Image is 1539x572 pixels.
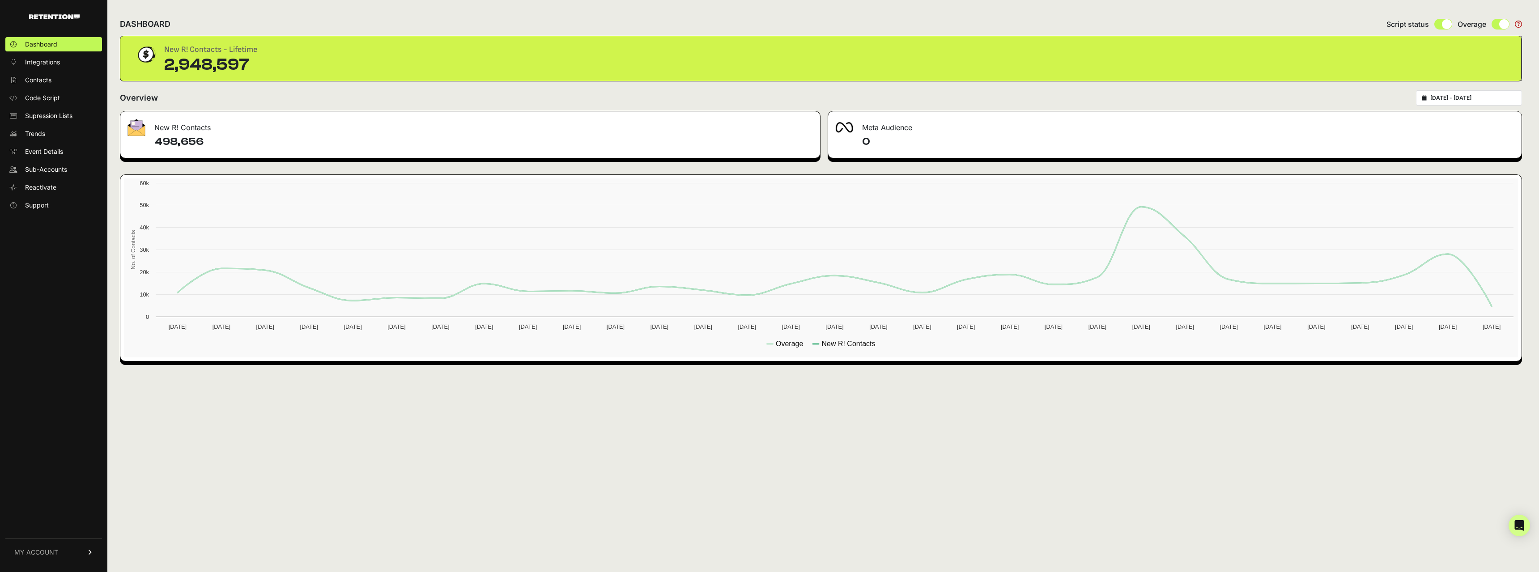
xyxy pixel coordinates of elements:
div: New R! Contacts [120,111,820,138]
text: [DATE] [1132,323,1150,330]
text: 60k [140,180,149,186]
text: [DATE] [1045,323,1063,330]
a: Contacts [5,73,102,87]
text: 50k [140,202,149,208]
text: [DATE] [475,323,493,330]
text: [DATE] [1176,323,1194,330]
span: Reactivate [25,183,56,192]
text: [DATE] [738,323,756,330]
div: New R! Contacts - Lifetime [164,43,257,56]
text: [DATE] [825,323,843,330]
text: [DATE] [344,323,361,330]
img: dollar-coin-05c43ed7efb7bc0c12610022525b4bbbb207c7efeef5aecc26f025e68dcafac9.png [135,43,157,66]
img: fa-meta-2f981b61bb99beabf952f7030308934f19ce035c18b003e963880cc3fabeebb7.png [835,122,853,133]
text: 10k [140,291,149,298]
a: Code Script [5,91,102,105]
text: [DATE] [869,323,887,330]
span: Overage [1458,19,1486,30]
text: [DATE] [1220,323,1237,330]
div: Open Intercom Messenger [1509,515,1530,536]
text: [DATE] [957,323,975,330]
a: Dashboard [5,37,102,51]
text: [DATE] [1001,323,1019,330]
a: Integrations [5,55,102,69]
text: [DATE] [431,323,449,330]
text: [DATE] [169,323,187,330]
text: [DATE] [387,323,405,330]
span: Dashboard [25,40,57,49]
span: Script status [1386,19,1429,30]
a: MY ACCOUNT [5,538,102,566]
span: Code Script [25,93,60,102]
text: [DATE] [1483,323,1501,330]
span: MY ACCOUNT [14,548,58,557]
text: [DATE] [913,323,931,330]
span: Supression Lists [25,111,72,120]
text: [DATE] [1307,323,1325,330]
h4: 498,656 [154,135,813,149]
span: Support [25,201,49,210]
a: Support [5,198,102,212]
text: Overage [776,340,803,347]
text: [DATE] [563,323,581,330]
div: 2,948,597 [164,56,257,74]
text: 20k [140,269,149,275]
span: Event Details [25,147,63,156]
text: [DATE] [1263,323,1281,330]
text: [DATE] [300,323,318,330]
text: [DATE] [782,323,799,330]
text: [DATE] [1088,323,1106,330]
text: 30k [140,246,149,253]
span: Trends [25,129,45,138]
a: Reactivate [5,180,102,195]
text: [DATE] [256,323,274,330]
img: Retention.com [29,14,80,19]
text: [DATE] [650,323,668,330]
h2: Overview [120,92,158,104]
text: [DATE] [694,323,712,330]
text: [DATE] [1351,323,1369,330]
text: [DATE] [1395,323,1413,330]
span: Sub-Accounts [25,165,67,174]
a: Sub-Accounts [5,162,102,177]
a: Supression Lists [5,109,102,123]
h2: DASHBOARD [120,18,170,30]
a: Trends [5,127,102,141]
span: Integrations [25,58,60,67]
div: Meta Audience [828,111,1522,138]
h4: 0 [862,135,1514,149]
text: 0 [146,314,149,320]
text: [DATE] [607,323,625,330]
text: [DATE] [519,323,537,330]
img: fa-envelope-19ae18322b30453b285274b1b8af3d052b27d846a4fbe8435d1a52b978f639a2.png [128,119,145,136]
text: New R! Contacts [821,340,875,347]
span: Contacts [25,76,51,85]
text: No. of Contacts [130,230,136,269]
text: [DATE] [1439,323,1457,330]
a: Event Details [5,144,102,159]
text: [DATE] [213,323,230,330]
text: 40k [140,224,149,231]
